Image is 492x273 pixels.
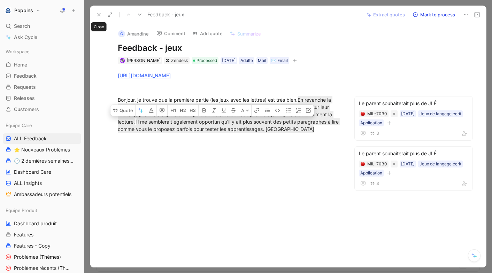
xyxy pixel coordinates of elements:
div: Jeux de langage écrit [420,161,461,167]
span: Dashboard Care [14,169,51,175]
button: A [239,105,251,116]
div: Workspace [3,46,81,57]
a: Features - Copy [3,241,81,251]
a: [URL][DOMAIN_NAME] [118,72,171,78]
img: 🔴 [361,162,365,166]
div: Processed [192,57,218,64]
span: Feedback - jeux [147,10,184,19]
div: Close [91,22,106,31]
span: 3 [376,181,379,186]
a: Ambassadeurs potentiels [3,189,81,200]
div: ✉️ Email [271,57,288,64]
div: Jeux de langage écrit [420,110,461,117]
button: Extract quotes [363,10,408,19]
button: Quote [110,105,135,116]
div: [DATE] [401,161,415,167]
button: Summarize [226,29,264,39]
a: Feedback [3,71,81,81]
div: C [118,30,125,37]
span: Features - Copy [14,242,51,249]
button: Mark to process [409,10,458,19]
a: Features [3,229,81,240]
span: Releases [14,95,35,102]
span: Processed [197,57,217,64]
span: Problèmes (Thèmes) [14,253,61,260]
span: Feedback [14,72,37,79]
span: Problèmes récents (Thèmes) [14,265,72,272]
span: Dashboard produit [14,220,57,227]
button: 3 [369,130,380,137]
span: Workspace [6,48,30,55]
span: Equipe Produit [6,207,37,214]
span: Customers [14,106,39,113]
a: ALL Feedback [3,133,81,144]
button: Add quote [189,29,226,38]
span: 🕐 2 dernières semaines - Occurences [14,157,74,164]
a: Home [3,60,81,70]
div: Équipe Care [3,120,81,131]
button: 3 [369,180,380,187]
div: Adulte [240,57,253,64]
button: Comment [153,29,189,38]
a: ALL Insights [3,178,81,188]
span: 3 [376,131,379,135]
div: Bonjour, je trouve que la première partie (les jeux avec les lettres) est très bien. [118,96,341,133]
h1: Poppins [14,7,33,14]
button: PoppinsPoppins [3,6,42,15]
div: Search [3,21,81,31]
span: ALL Insights [14,180,42,187]
div: Equipe Produit [3,205,81,216]
div: MIL-7030 [367,161,387,167]
div: [DATE] [401,110,415,117]
div: Application [360,119,382,126]
mark: Il me semblerait également opportun qu’il y ait plus souvent des petits paragraphes à lire comme ... [118,118,340,133]
button: 🔴 [360,162,365,166]
span: ⭐ Nouveaux Problèmes [14,146,70,153]
img: Poppins [5,7,11,14]
a: Dashboard produit [3,218,81,229]
div: Application [360,170,382,177]
span: Search [14,22,30,30]
a: Customers [3,104,81,115]
span: ALL Feedback [14,135,47,142]
div: Le parent souhaiterait plus de JLÉ [359,99,468,108]
span: Ambassadeurs potentiels [14,191,71,198]
a: Requests [3,82,81,92]
span: Features [14,231,33,238]
button: CAmandine [115,29,152,39]
div: MIL-7030 [367,110,387,117]
div: Mail [258,57,266,64]
span: Home [14,61,27,68]
a: 🕐 2 dernières semaines - Occurences [3,156,81,166]
a: Dashboard Care [3,167,81,177]
img: 🔴 [361,112,365,116]
div: Zendesk [171,57,188,64]
div: Équipe CareALL Feedback⭐ Nouveaux Problèmes🕐 2 dernières semaines - OccurencesDashboard CareALL I... [3,120,81,200]
img: avatar [120,58,124,62]
span: [PERSON_NAME] [127,58,161,63]
button: 🔴 [360,111,365,116]
a: ⭐ Nouveaux Problèmes [3,145,81,155]
a: Releases [3,93,81,103]
span: Ask Cycle [14,33,37,41]
div: Le parent souhaiterait plus de JLÉ [359,149,468,158]
a: Problèmes (Thèmes) [3,252,81,262]
span: Summarize [237,31,261,37]
h1: Feedback - jeux [118,42,341,54]
span: Requests [14,84,36,91]
span: Équipe Care [6,122,32,129]
a: Ask Cycle [3,32,81,42]
div: [DATE] [222,57,236,64]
